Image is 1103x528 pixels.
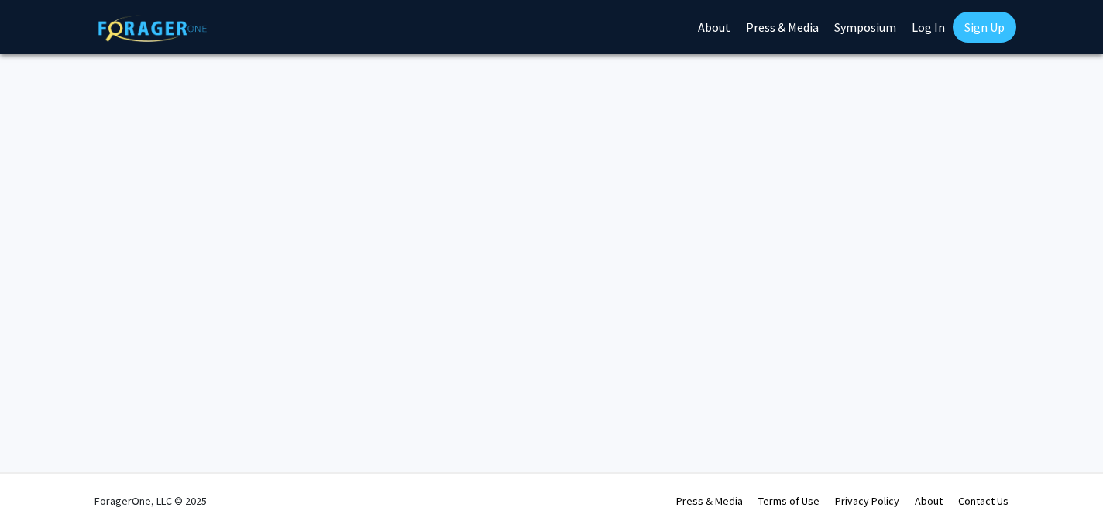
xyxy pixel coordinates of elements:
a: Press & Media [676,494,743,508]
a: About [915,494,943,508]
div: ForagerOne, LLC © 2025 [94,474,207,528]
a: Terms of Use [758,494,820,508]
a: Contact Us [958,494,1009,508]
img: ForagerOne Logo [98,15,207,42]
a: Privacy Policy [835,494,899,508]
a: Sign Up [953,12,1016,43]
